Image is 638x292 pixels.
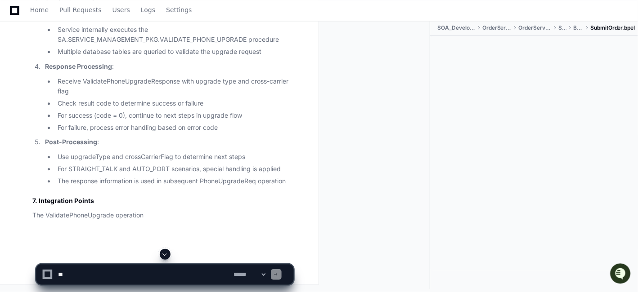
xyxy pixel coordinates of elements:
[45,138,97,146] strong: Post-Processing
[9,9,27,27] img: PlayerZero
[9,36,164,50] div: Welcome
[32,196,293,205] h2: 7. Integration Points
[31,76,114,83] div: We're available if you need us!
[55,152,293,162] li: Use upgradeType and crossCarrierFlag to determine next steps
[574,24,583,31] span: BPEL
[609,262,634,287] iframe: Open customer support
[90,94,109,101] span: Pylon
[45,137,293,147] p: :
[45,62,112,70] strong: Response Processing
[141,7,155,13] span: Logs
[153,70,164,80] button: Start new chat
[45,62,293,72] p: :
[32,210,293,221] p: The ValidatePhoneUpgrade operation
[112,7,130,13] span: Users
[59,7,101,13] span: Pull Requests
[55,25,293,45] li: Service internally executes the SA.SERVICE_MANAGEMENT_PKG.VALIDATE_PHONE_UPGRADE procedure
[31,67,148,76] div: Start new chat
[55,98,293,109] li: Check result code to determine success or failure
[166,7,192,13] span: Settings
[55,176,293,186] li: The response information is used in subsequent PhoneUpgradeReq operation
[30,7,49,13] span: Home
[55,47,293,57] li: Multiple database tables are queried to validate the upgrade request
[55,111,293,121] li: For success (code = 0), continue to next steps in upgrade flow
[63,94,109,101] a: Powered byPylon
[55,123,293,133] li: For failure, process error handling based on error code
[55,164,293,174] li: For STRAIGHT_TALK and AUTO_PORT scenarios, special handling is applied
[482,24,512,31] span: OrderServices
[9,67,25,83] img: 1756235613930-3d25f9e4-fa56-45dd-b3ad-e072dfbd1548
[590,24,635,31] span: SubmitOrder.bpel
[558,24,566,31] span: SOA
[437,24,475,31] span: SOA_Development
[518,24,551,31] span: OrderServiceOS
[55,76,293,97] li: Receive ValidatePhoneUpgradeResponse with upgrade type and cross-carrier flag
